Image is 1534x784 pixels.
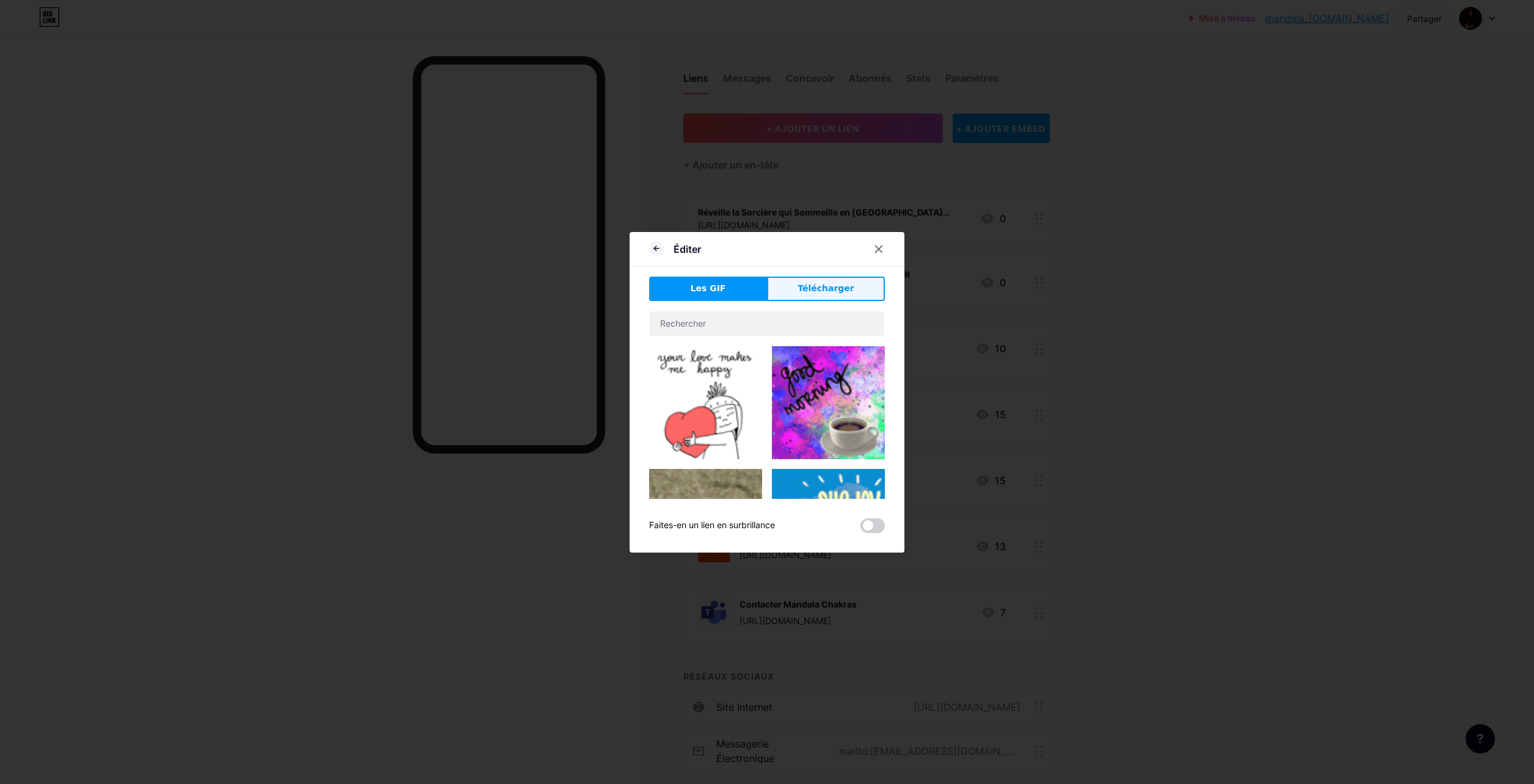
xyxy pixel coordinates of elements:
img: Gihpy [772,346,885,459]
span: Télécharger [798,282,854,295]
button: Télécharger [767,277,885,301]
img: Gihpy [772,469,885,555]
input: Rechercher [650,311,884,336]
img: Gihpy [649,469,762,670]
div: Éditer [674,242,701,256]
div: Faites-en un lien en surbrillance [649,518,775,533]
img: Gihpy [649,346,762,459]
button: Les GIF [649,277,767,301]
span: Les GIF [691,282,726,295]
